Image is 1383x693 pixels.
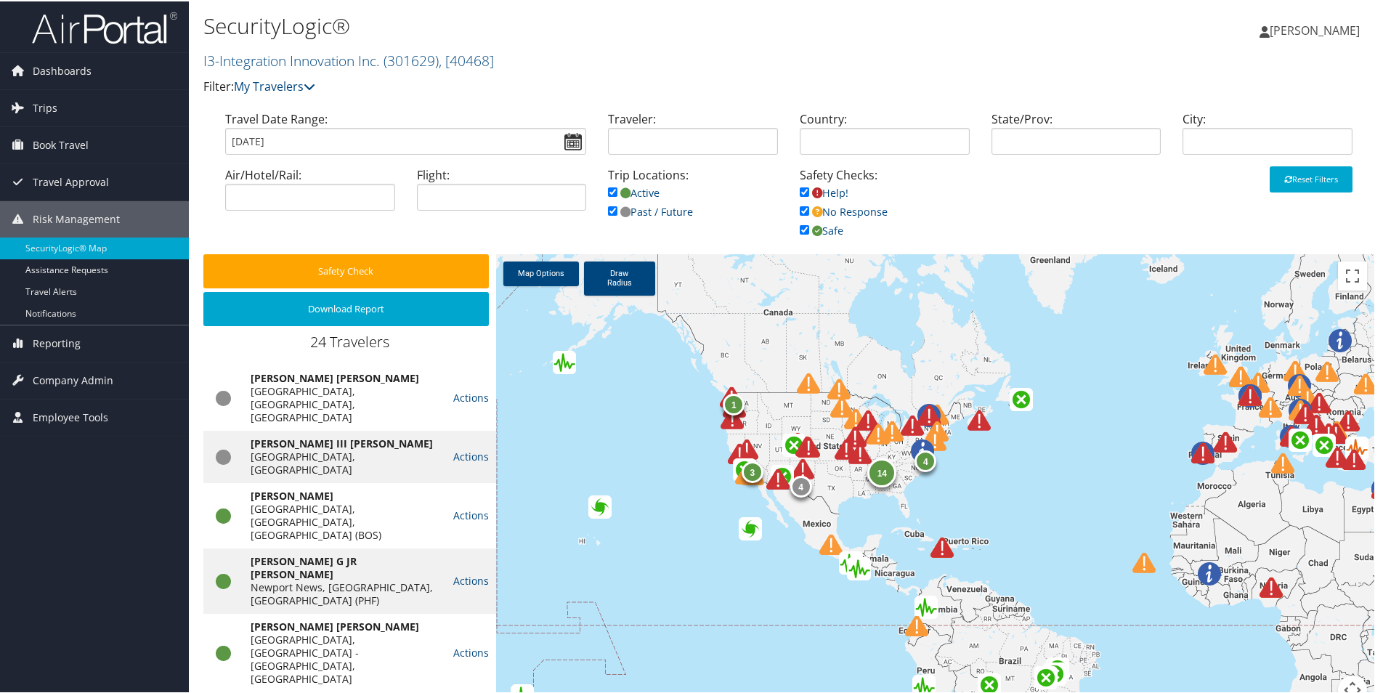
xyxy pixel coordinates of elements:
[453,644,489,658] a: Actions
[588,494,612,517] div: Green alert for tropical cyclone HENRIETTE-25. Population affected by Category 1 (120 km/h) wind ...
[251,436,439,449] div: [PERSON_NAME] III [PERSON_NAME]
[203,9,984,40] h1: SecurityLogic®
[789,109,981,165] div: Country:
[789,165,981,253] div: Safety Checks:
[739,516,762,539] div: Green alert for tropical cyclone IVO-25. Population affected by Category 1 (120 km/h) wind speeds...
[32,9,177,44] img: airportal-logo.png
[597,165,789,234] div: Trip Locations:
[1345,435,1368,458] div: Orange earthquake alert (Magnitude 6.1M, Depth:10km) in Türkiye 10/08/2025 16:53 UTC, 70 thousand...
[251,370,439,384] div: [PERSON_NAME] [PERSON_NAME]
[33,361,113,397] span: Company Admin
[1034,665,1058,688] div: Green forest fire alert in Brazil
[914,449,936,471] div: 4
[771,463,794,487] div: Green forest fire alert in United States
[203,49,494,69] a: I3-Integration Innovation Inc.
[251,488,439,501] div: [PERSON_NAME]
[839,550,862,573] div: Green earthquake alert (Magnitude 5.8M, Depth:9.144km) in Mexico 11/08/2025 02:21 UTC, 40 thousan...
[33,89,57,125] span: Trips
[1289,427,1312,450] div: Green forest fire alert in Italy
[234,77,315,93] a: My Travelers
[33,126,89,162] span: Book Travel
[1270,21,1360,37] span: [PERSON_NAME]
[733,457,756,480] div: Green forest fire alert in United States
[790,474,811,496] div: 4
[981,109,1172,165] div: State/Prov:
[1260,7,1374,51] a: [PERSON_NAME]
[453,389,489,403] a: Actions
[800,203,888,217] a: No Response
[741,461,763,482] div: 3
[203,331,496,358] div: 24 Travelers
[33,52,92,88] span: Dashboards
[597,109,789,165] div: Traveler:
[251,384,439,423] div: [GEOGRAPHIC_DATA], [GEOGRAPHIC_DATA], [GEOGRAPHIC_DATA]
[1172,109,1363,165] div: City:
[439,49,494,69] span: , [ 40468 ]
[33,163,109,199] span: Travel Approval
[723,392,745,414] div: 1
[203,253,489,287] button: Safety Check
[384,49,439,69] span: ( 301629 )
[251,449,439,475] div: [GEOGRAPHIC_DATA], [GEOGRAPHIC_DATA]
[1338,260,1367,289] button: Toggle fullscreen view
[453,507,489,521] a: Actions
[584,260,655,294] a: Draw Radius
[608,185,660,198] a: Active
[251,632,439,684] div: [GEOGRAPHIC_DATA], [GEOGRAPHIC_DATA] - [GEOGRAPHIC_DATA], [GEOGRAPHIC_DATA]
[33,200,120,236] span: Risk Management
[1313,432,1336,455] div: Green forest fire alert in Albania
[914,594,938,617] div: Green earthquake alert (Magnitude 4.7M, Depth:148.057km) in Colombia 11/08/2025 00:16 UTC, 3 mill...
[1046,656,1069,679] div: Green forest fire alert in Brazil
[203,291,489,325] button: Download Report
[251,619,439,632] div: [PERSON_NAME] [PERSON_NAME]
[251,554,439,580] div: [PERSON_NAME] G JR [PERSON_NAME]
[406,165,598,221] div: Flight:
[214,165,406,221] div: Air/Hotel/Rail:
[608,203,693,217] a: Past / Future
[33,398,108,434] span: Employee Tools
[867,457,896,486] div: 14
[847,556,870,579] div: Green earthquake alert (Magnitude 4.5M, Depth:10km) in Guatemala 10/08/2025 21:49 UTC, 2 thousand...
[1270,165,1352,191] button: Reset Filters
[848,556,871,579] div: Green earthquake alert (Magnitude 4.7M, Depth:10km) in Guatemala 10/08/2025 20:37 UTC, 70 thousan...
[214,109,597,165] div: Travel Date Range:
[251,580,439,606] div: Newport News, [GEOGRAPHIC_DATA], [GEOGRAPHIC_DATA] (PHF)
[33,324,81,360] span: Reporting
[1043,661,1066,684] div: Green forest fire alert in Brazil
[251,501,439,540] div: [GEOGRAPHIC_DATA], [GEOGRAPHIC_DATA], [GEOGRAPHIC_DATA] (BOS)
[203,76,984,95] p: Filter:
[453,448,489,462] a: Actions
[782,432,806,455] div: Green forest fire alert in United States
[553,349,576,373] div: Green earthquake alert (Magnitude 4.5M, Depth:10km) in United States 11/08/2025 05:52 UTC, 3 thou...
[1010,386,1033,410] div: Green forest fire alert in Canada
[840,550,863,573] div: Green earthquake alert (Magnitude 4.5M, Depth:55.143km) in Mexico 11/08/2025 09:57 UTC, No people...
[800,222,843,236] a: Safe
[800,185,848,198] a: Help!
[503,260,579,285] a: Map Options
[453,572,489,586] a: Actions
